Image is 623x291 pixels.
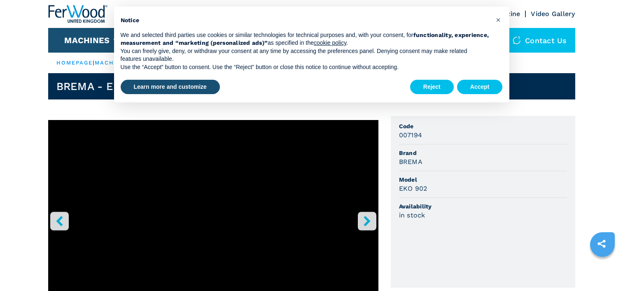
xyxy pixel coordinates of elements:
a: cookie policy [314,39,346,46]
span: × [496,15,501,25]
img: Ferwood [48,5,107,23]
p: Use the “Accept” button to consent. Use the “Reject” button or close this notice to continue with... [121,63,490,72]
h1: BREMA - EKO 902 [56,80,151,93]
strong: functionality, experience, measurement and “marketing (personalized ads)” [121,32,489,46]
iframe: Chat [588,254,617,285]
img: Contact us [513,36,521,44]
button: Accept [457,80,503,95]
a: sharethis [591,233,612,254]
span: Model [399,176,567,184]
h3: BREMA [399,157,422,166]
span: Code [399,122,567,130]
h3: 007194 [399,130,422,140]
h3: EKO 902 [399,184,427,193]
span: Availability [399,202,567,210]
a: Video Gallery [531,10,575,18]
button: right-button [358,212,376,230]
h3: in stock [399,210,425,220]
a: HOMEPAGE [56,60,93,66]
h2: Notice [121,16,490,25]
button: Reject [410,80,454,95]
p: You can freely give, deny, or withdraw your consent at any time by accessing the preferences pane... [121,47,490,63]
span: | [93,60,94,66]
span: Brand [399,149,567,157]
button: Learn more and customize [121,80,220,95]
p: We and selected third parties use cookies or similar technologies for technical purposes and, wit... [121,31,490,47]
div: Contact us [504,28,575,53]
button: left-button [50,212,69,230]
button: Close this notice [492,13,505,26]
a: machines [95,60,130,66]
button: Machines [64,35,110,45]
